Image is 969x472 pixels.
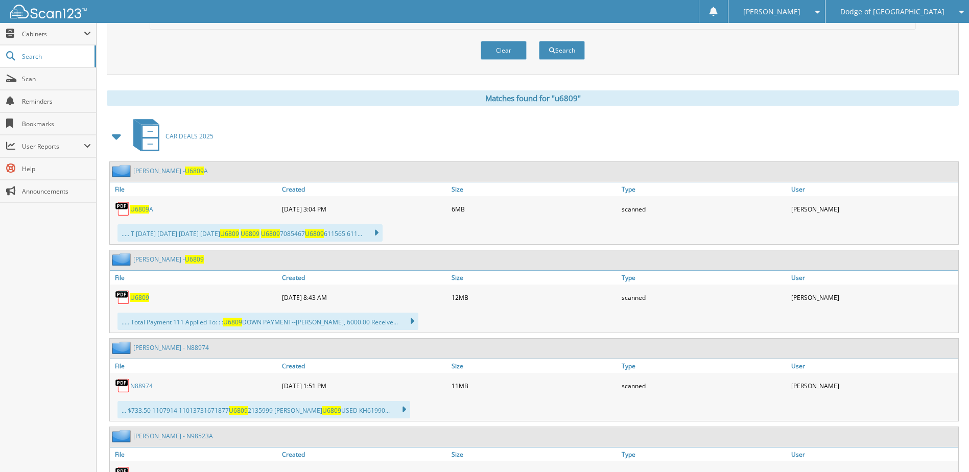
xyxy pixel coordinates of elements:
[619,182,789,196] a: Type
[449,447,619,461] a: Size
[115,201,130,217] img: PDF.png
[449,199,619,219] div: 6MB
[107,90,959,106] div: Matches found for "u6809"
[279,359,449,373] a: Created
[112,164,133,177] img: folder2.png
[449,359,619,373] a: Size
[789,199,958,219] div: [PERSON_NAME]
[112,253,133,266] img: folder2.png
[110,271,279,285] a: File
[130,293,149,302] a: U6809
[115,378,130,393] img: PDF.png
[117,224,383,242] div: ..... T [DATE] [DATE] [DATE] [DATE] 7085467 611565 611...
[130,382,153,390] a: N88974
[110,359,279,373] a: File
[789,375,958,396] div: [PERSON_NAME]
[220,229,239,238] span: U6809
[619,287,789,308] div: scanned
[22,187,91,196] span: Announcements
[241,229,259,238] span: U6809
[130,205,149,214] span: U6809
[789,359,958,373] a: User
[133,167,208,175] a: [PERSON_NAME] -U6809A
[481,41,527,60] button: Clear
[279,199,449,219] div: [DATE] 3:04 PM
[279,447,449,461] a: Created
[22,164,91,173] span: Help
[112,430,133,442] img: folder2.png
[449,271,619,285] a: Size
[115,290,130,305] img: PDF.png
[133,432,213,440] a: [PERSON_NAME] - N98523A
[130,205,153,214] a: U6809A
[279,287,449,308] div: [DATE] 8:43 AM
[22,120,91,128] span: Bookmarks
[261,229,280,238] span: U6809
[127,116,214,156] a: CAR DEALS 2025
[449,287,619,308] div: 12MB
[117,401,410,418] div: ... $733.50 1107914 11013731671877 2135999 [PERSON_NAME] USED KH61990...
[110,182,279,196] a: File
[305,229,324,238] span: U6809
[112,341,133,354] img: folder2.png
[22,142,84,151] span: User Reports
[449,182,619,196] a: Size
[789,287,958,308] div: [PERSON_NAME]
[619,359,789,373] a: Type
[185,167,204,175] span: U6809
[279,375,449,396] div: [DATE] 1:51 PM
[22,75,91,83] span: Scan
[918,423,969,472] iframe: Chat Widget
[322,406,341,415] span: U6809
[743,9,800,15] span: [PERSON_NAME]
[539,41,585,60] button: Search
[789,271,958,285] a: User
[619,271,789,285] a: Type
[22,30,84,38] span: Cabinets
[22,52,89,61] span: Search
[10,5,87,18] img: scan123-logo-white.svg
[619,447,789,461] a: Type
[22,97,91,106] span: Reminders
[117,313,418,330] div: ..... Total Payment 111 Applied To: : : DOWN PAYMENT--[PERSON_NAME], 6000.00 Receive...
[133,343,209,352] a: [PERSON_NAME] - N88974
[166,132,214,140] span: CAR DEALS 2025
[619,199,789,219] div: scanned
[133,255,204,264] a: [PERSON_NAME] -U6809
[840,9,944,15] span: Dodge of [GEOGRAPHIC_DATA]
[223,318,242,326] span: U6809
[619,375,789,396] div: scanned
[279,271,449,285] a: Created
[110,447,279,461] a: File
[279,182,449,196] a: Created
[229,406,248,415] span: U6809
[789,182,958,196] a: User
[789,447,958,461] a: User
[185,255,204,264] span: U6809
[449,375,619,396] div: 11MB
